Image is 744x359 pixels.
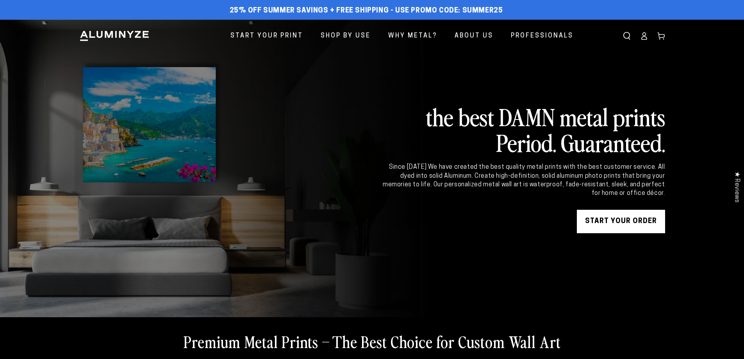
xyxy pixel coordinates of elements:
span: 25% off Summer Savings + Free Shipping - Use Promo Code: SUMMER25 [230,7,503,15]
a: Shop By Use [315,26,376,46]
div: Click to open Judge.me floating reviews tab [729,165,744,209]
h2: Premium Metal Prints – The Best Choice for Custom Wall Art [184,331,561,352]
span: About Us [455,30,493,42]
span: Shop By Use [321,30,371,42]
span: Professionals [511,30,573,42]
a: START YOUR Order [577,210,665,233]
a: About Us [449,26,499,46]
div: Since [DATE] We have created the best quality metal prints with the best customer service. All dy... [382,163,665,198]
h2: the best DAMN metal prints Period. Guaranteed. [382,104,665,155]
span: Start Your Print [230,30,303,42]
span: Why Metal? [388,30,437,42]
img: Aluminyze [79,30,150,42]
summary: Search our site [618,27,635,45]
a: Professionals [505,26,579,46]
a: Why Metal? [382,26,443,46]
a: Start Your Print [225,26,309,46]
